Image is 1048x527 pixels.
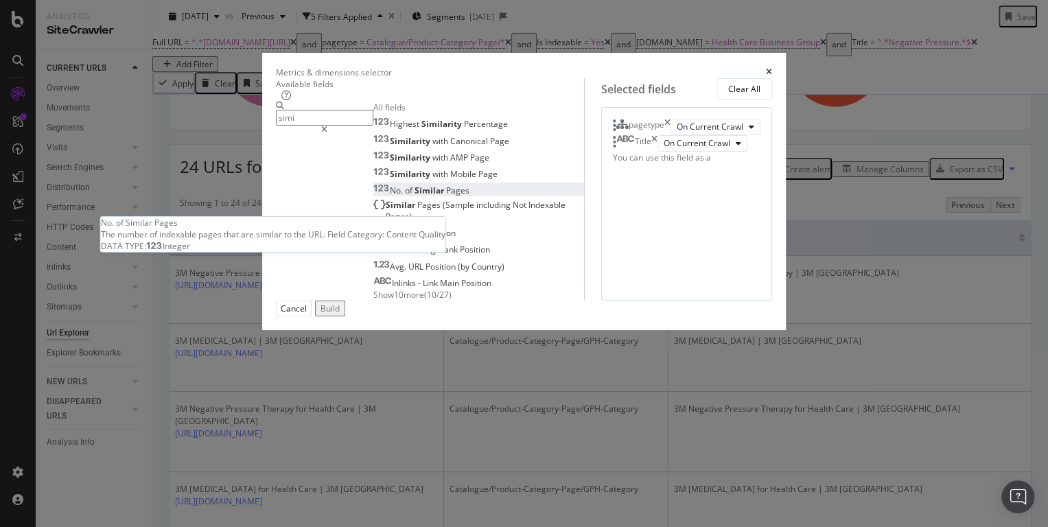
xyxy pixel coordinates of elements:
[478,168,498,180] span: Page
[513,199,528,211] span: Not
[464,118,508,130] span: Percentage
[315,301,345,316] button: Build
[432,152,450,163] span: with
[651,135,657,152] div: times
[417,199,443,211] span: Pages
[408,261,426,272] span: URL
[1001,480,1034,513] div: Open Intercom Messenger
[613,119,760,135] div: pagetypetimesOn Current Crawl
[321,303,340,314] div: Build
[461,277,491,289] span: Position
[101,240,146,252] span: DATA TYPE:
[101,217,445,229] div: No. of Similar Pages
[390,185,405,196] span: No.
[421,118,464,130] span: Similarity
[460,244,490,255] span: Position
[424,289,452,301] span: ( 10 / 27 )
[671,119,760,135] button: On Current Crawl
[415,185,446,196] span: Similar
[390,118,421,130] span: Highest
[664,137,730,149] span: On Current Crawl
[601,82,676,97] div: Selected fields
[766,67,772,78] div: times
[390,135,432,147] span: Similarity
[613,135,760,152] div: TitletimesOn Current Crawl
[728,83,760,95] div: Clear All
[423,277,440,289] span: Link
[490,135,509,147] span: Page
[613,152,760,163] div: You can use this field as a
[276,78,585,90] div: Available fields
[446,185,469,196] span: Pages
[657,135,747,152] button: On Current Crawl
[386,199,417,211] span: Similar
[470,152,489,163] span: Page
[276,301,312,316] button: Cancel
[276,67,392,78] div: Metrics & dimensions selector
[262,53,787,330] div: modal
[450,135,490,147] span: Canonical
[390,152,432,163] span: Similarity
[432,168,450,180] span: with
[386,211,412,222] span: Pages)
[450,168,478,180] span: Mobile
[281,303,307,314] div: Cancel
[450,152,470,163] span: AMP
[677,121,743,132] span: On Current Crawl
[476,199,513,211] span: including
[426,261,458,272] span: Position
[163,240,190,252] span: Integer
[101,229,445,240] div: The number of indexable pages that are similar to the URL. Field Category: Content Quality
[390,168,432,180] span: Similarity
[440,277,461,289] span: Main
[471,261,504,272] span: Country)
[458,261,471,272] span: (by
[373,102,585,113] div: All fields
[390,261,408,272] span: Avg.
[664,119,671,135] div: times
[629,119,664,135] div: pagetype
[717,78,772,100] button: Clear All
[443,199,476,211] span: (Sample
[418,277,423,289] span: -
[276,110,373,126] input: Search by field name
[392,277,418,289] span: Inlinks
[635,135,651,152] div: Title
[528,199,566,211] span: Indexable
[405,185,415,196] span: of
[432,135,450,147] span: with
[373,289,424,301] span: Show 10 more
